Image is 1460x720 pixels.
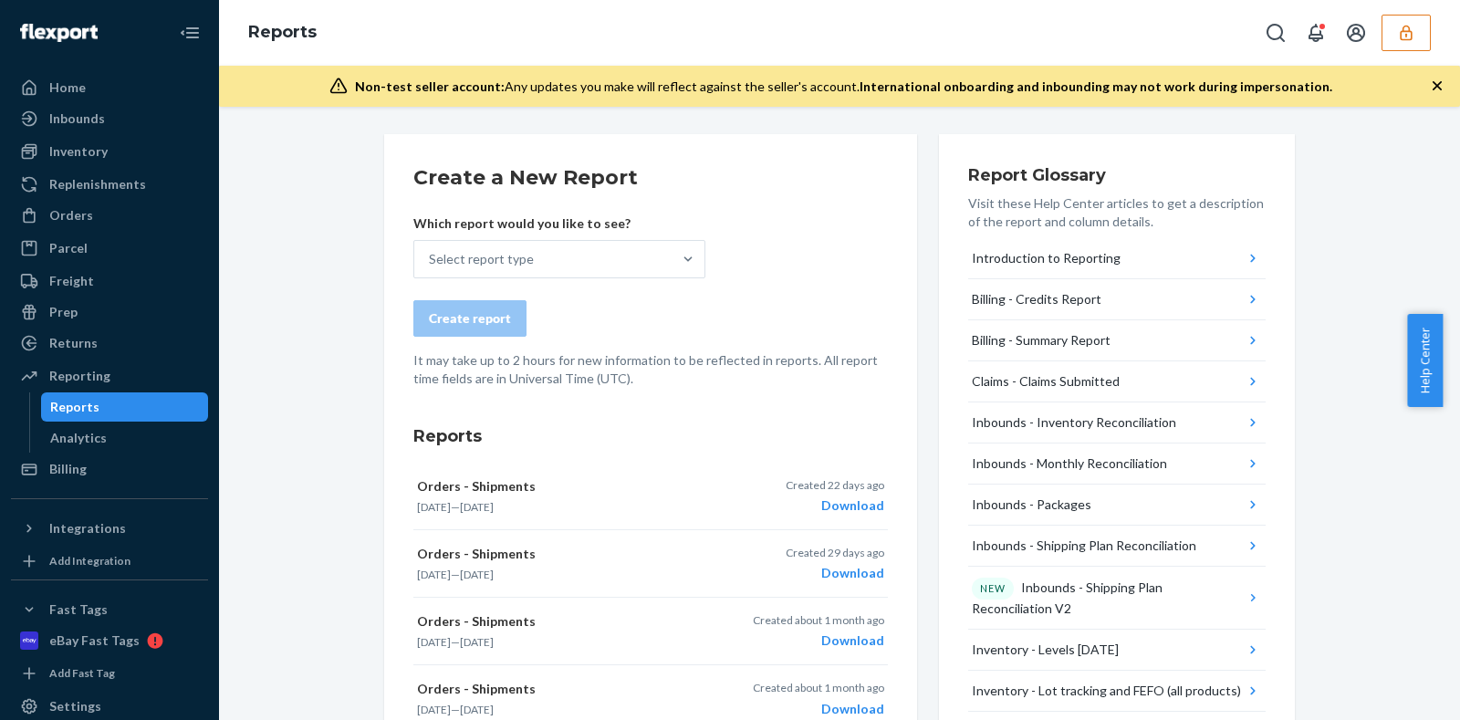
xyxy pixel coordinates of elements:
[860,78,1332,94] span: International onboarding and inbounding may not work during impersonation.
[413,163,888,193] h2: Create a New Report
[972,372,1120,391] div: Claims - Claims Submitted
[49,175,146,193] div: Replenishments
[49,239,88,257] div: Parcel
[11,104,208,133] a: Inbounds
[417,703,451,716] time: [DATE]
[49,600,108,619] div: Fast Tags
[11,514,208,543] button: Integrations
[234,6,331,59] ol: breadcrumbs
[355,78,1332,96] div: Any updates you make will reflect against the seller's account.
[972,578,1245,618] div: Inbounds - Shipping Plan Reconciliation V2
[11,73,208,102] a: Home
[968,163,1266,187] h3: Report Glossary
[753,680,884,695] p: Created about 1 month ago
[972,682,1241,700] div: Inventory - Lot tracking and FEFO (all products)
[968,671,1266,712] button: Inventory - Lot tracking and FEFO (all products)
[417,545,725,563] p: Orders - Shipments
[417,500,451,514] time: [DATE]
[172,15,208,51] button: Close Navigation
[11,550,208,572] a: Add Integration
[49,631,140,650] div: eBay Fast Tags
[49,367,110,385] div: Reporting
[417,567,725,582] p: —
[11,663,208,684] a: Add Fast Tag
[968,320,1266,361] button: Billing - Summary Report
[413,351,888,388] p: It may take up to 2 hours for new information to be reflected in reports. All report time fields ...
[1257,15,1294,51] button: Open Search Box
[460,703,494,716] time: [DATE]
[41,392,209,422] a: Reports
[11,361,208,391] a: Reporting
[49,665,115,681] div: Add Fast Tag
[786,545,884,560] p: Created 29 days ago
[980,581,1006,596] p: NEW
[11,595,208,624] button: Fast Tags
[1338,15,1374,51] button: Open account menu
[1407,314,1443,407] button: Help Center
[968,279,1266,320] button: Billing - Credits Report
[417,680,725,698] p: Orders - Shipments
[417,702,725,717] p: —
[460,500,494,514] time: [DATE]
[11,234,208,263] a: Parcel
[417,634,725,650] p: —
[460,568,494,581] time: [DATE]
[417,499,725,515] p: —
[972,496,1091,514] div: Inbounds - Packages
[968,443,1266,485] button: Inbounds - Monthly Reconciliation
[413,530,888,598] button: Orders - Shipments[DATE]—[DATE]Created 29 days agoDownload
[413,214,705,233] p: Which report would you like to see?
[49,460,87,478] div: Billing
[49,553,130,569] div: Add Integration
[49,110,105,128] div: Inbounds
[972,413,1176,432] div: Inbounds - Inventory Reconciliation
[968,526,1266,567] button: Inbounds - Shipping Plan Reconciliation
[417,612,725,631] p: Orders - Shipments
[49,272,94,290] div: Freight
[968,361,1266,402] button: Claims - Claims Submitted
[355,78,505,94] span: Non-test seller account:
[968,567,1266,630] button: NEWInbounds - Shipping Plan Reconciliation V2
[968,238,1266,279] button: Introduction to Reporting
[968,630,1266,671] button: Inventory - Levels [DATE]
[49,78,86,97] div: Home
[460,635,494,649] time: [DATE]
[972,290,1101,308] div: Billing - Credits Report
[968,485,1266,526] button: Inbounds - Packages
[49,303,78,321] div: Prep
[417,635,451,649] time: [DATE]
[413,424,888,448] h3: Reports
[11,266,208,296] a: Freight
[968,402,1266,443] button: Inbounds - Inventory Reconciliation
[49,519,126,537] div: Integrations
[786,477,884,493] p: Created 22 days ago
[417,568,451,581] time: [DATE]
[417,477,725,496] p: Orders - Shipments
[753,631,884,650] div: Download
[11,454,208,484] a: Billing
[972,537,1196,555] div: Inbounds - Shipping Plan Reconciliation
[20,24,98,42] img: Flexport logo
[11,170,208,199] a: Replenishments
[49,142,108,161] div: Inventory
[413,598,888,665] button: Orders - Shipments[DATE]—[DATE]Created about 1 month agoDownload
[786,564,884,582] div: Download
[49,697,101,715] div: Settings
[49,334,98,352] div: Returns
[11,137,208,166] a: Inventory
[413,300,527,337] button: Create report
[972,331,1111,350] div: Billing - Summary Report
[429,250,534,268] div: Select report type
[50,429,107,447] div: Analytics
[248,22,317,42] a: Reports
[429,309,511,328] div: Create report
[50,398,99,416] div: Reports
[786,496,884,515] div: Download
[753,612,884,628] p: Created about 1 month ago
[49,206,93,224] div: Orders
[11,201,208,230] a: Orders
[1298,15,1334,51] button: Open notifications
[972,641,1119,659] div: Inventory - Levels [DATE]
[11,329,208,358] a: Returns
